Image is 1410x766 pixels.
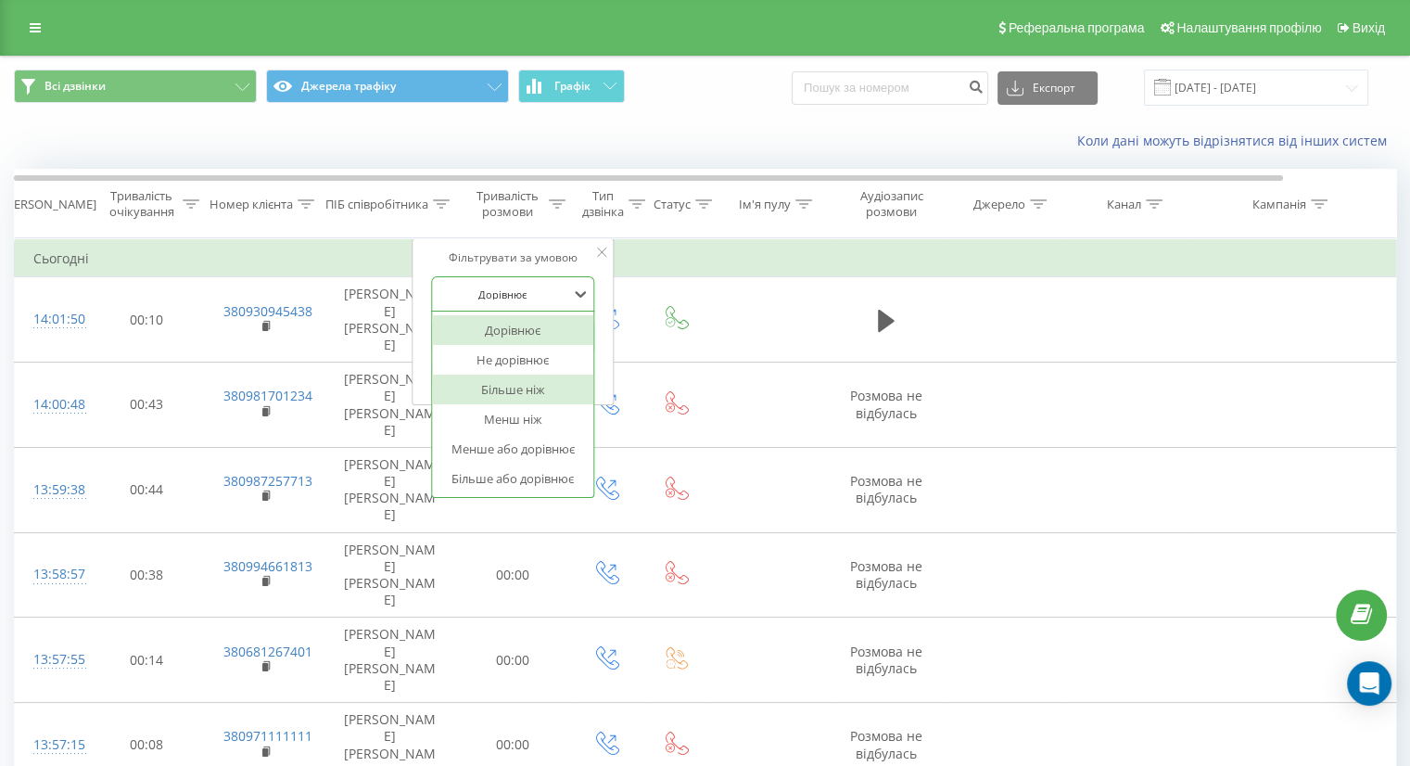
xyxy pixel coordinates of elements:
div: ПІБ співробітника [325,197,428,212]
div: Тип дзвінка [582,188,624,220]
div: Дорівнює [432,315,593,345]
div: 13:57:15 [33,727,70,763]
span: Всі дзвінки [44,79,106,94]
div: Кампанія [1252,197,1306,212]
div: Більше ніж [432,375,593,404]
a: 380987257713 [223,472,312,490]
div: 13:59:38 [33,472,70,508]
button: Джерела трафіку [266,70,509,103]
div: Статус [654,197,691,212]
span: Налаштування профілю [1176,20,1321,35]
td: [PERSON_NAME] [PERSON_NAME] [325,532,455,618]
div: Тривалість очікування [105,188,178,220]
td: [PERSON_NAME] [PERSON_NAME] [325,363,455,448]
span: Графік [554,80,591,93]
td: [PERSON_NAME] [PERSON_NAME] [325,618,455,703]
div: Канал [1107,197,1141,212]
a: 380930945438 [223,302,312,320]
a: 380681267401 [223,643,312,660]
span: Розмова не відбулась [850,727,922,761]
td: 00:00 [455,532,571,618]
div: Менше або дорівнює [432,434,593,464]
input: Пошук за номером [792,71,988,105]
div: Open Intercom Messenger [1347,661,1391,706]
td: 00:44 [89,447,205,532]
span: Розмова не відбулась [850,472,922,506]
td: [PERSON_NAME] [PERSON_NAME] [325,447,455,532]
td: 00:38 [89,532,205,618]
span: Вихід [1353,20,1385,35]
div: Ім'я пулу [739,197,791,212]
div: Менш ніж [432,404,593,434]
td: [PERSON_NAME] [PERSON_NAME] [325,277,455,363]
td: 00:14 [89,618,205,703]
div: 13:58:57 [33,556,70,593]
div: Тривалість розмови [471,188,544,220]
button: Експорт [997,71,1098,105]
span: Розмова не відбулась [850,387,922,421]
div: Джерело [973,197,1025,212]
span: Розмова не відбулась [850,557,922,592]
span: Реферальна програма [1009,20,1145,35]
div: Номер клієнта [210,197,293,212]
a: 380994661813 [223,557,312,575]
td: 00:10 [89,277,205,363]
div: 14:00:48 [33,387,70,423]
button: Всі дзвінки [14,70,257,103]
div: Фільтрувати за умовою [431,249,594,267]
div: Більше або дорівнює [432,464,593,493]
a: Коли дані можуть відрізнятися вiд інших систем [1077,132,1396,149]
span: Розмова не відбулась [850,643,922,677]
a: 380981701234 [223,387,312,404]
div: Аудіозапис розмови [846,188,936,220]
div: Не дорівнює [432,345,593,375]
div: 13:57:55 [33,642,70,678]
button: Графік [518,70,625,103]
a: 380971111111 [223,727,312,745]
td: 00:00 [455,618,571,703]
div: [PERSON_NAME] [3,197,96,212]
td: 00:43 [89,363,205,448]
div: 14:01:50 [33,301,70,338]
